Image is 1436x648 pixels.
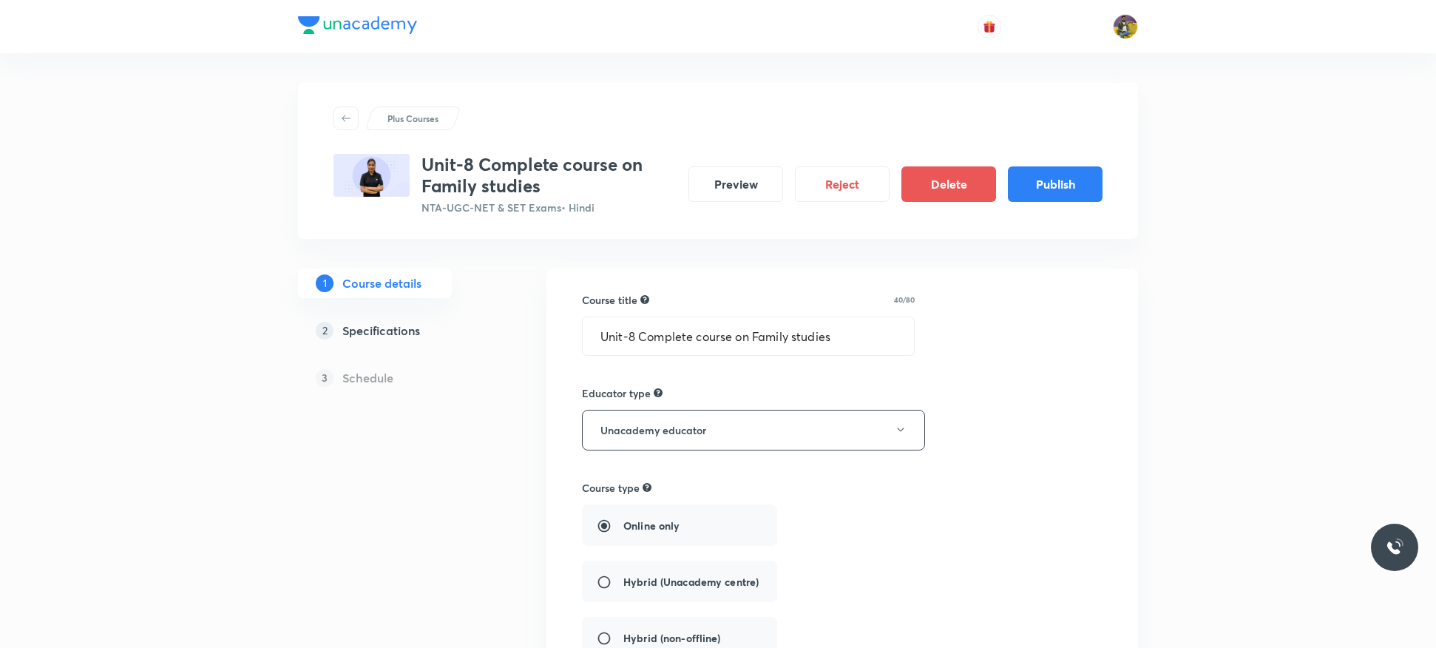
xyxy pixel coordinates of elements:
[582,480,640,496] h6: Course type
[654,386,663,399] div: Not allowed to edit
[342,369,393,387] h5: Schedule
[342,274,421,292] h5: Course details
[688,166,783,202] button: Preview
[298,16,417,34] img: Company Logo
[583,317,914,355] input: A great title is short, clear and descriptive
[298,316,499,345] a: 2Specifications
[387,112,438,125] p: Plus Courses
[316,322,333,340] p: 2
[421,200,677,215] p: NTA-UGC-NET & SET Exams • Hindi
[582,410,925,450] button: Unacademy educator
[978,15,1001,38] button: avatar
[1386,539,1403,556] img: ttu
[342,322,420,340] h5: Specifications
[1008,166,1103,202] button: Publish
[983,20,996,33] img: avatar
[298,16,417,38] a: Company Logo
[640,293,649,306] div: A great title is short, clear and descriptive
[894,296,915,303] p: 40/80
[316,274,333,292] p: 1
[333,154,410,197] img: 54E04EEE-0186-4A06-839A-39E06502CA8C_plus.png
[316,369,333,387] p: 3
[795,166,890,202] button: Reject
[582,385,651,401] h6: Educator type
[1113,14,1138,39] img: sajan k
[901,166,996,202] button: Delete
[643,481,651,494] div: A hybrid course can have a mix of online and offline classes. These courses will have restricted ...
[582,292,637,308] h6: Course title
[421,154,677,197] h3: Unit-8 Complete course on Family studies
